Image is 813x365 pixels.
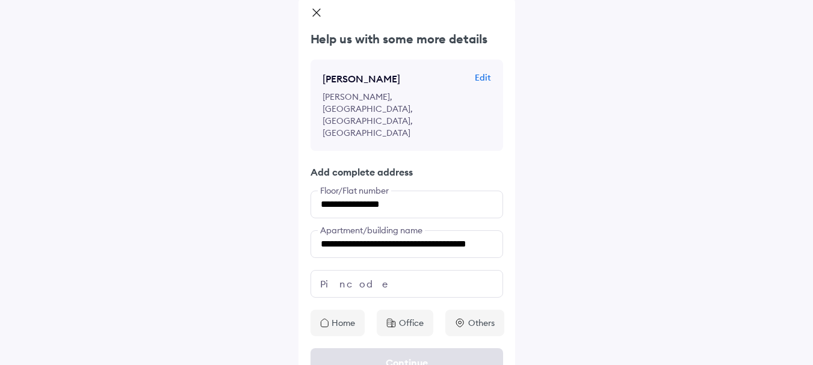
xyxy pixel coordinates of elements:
p: Edit [475,72,491,84]
p: Others [468,317,495,329]
p: Help us with some more details [311,31,503,48]
p: [PERSON_NAME], [GEOGRAPHIC_DATA], [GEOGRAPHIC_DATA], [GEOGRAPHIC_DATA] [323,91,473,139]
p: Home [332,317,355,329]
p: Office [399,317,424,329]
p: [PERSON_NAME] [323,72,400,86]
p: Add complete address [311,165,503,179]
